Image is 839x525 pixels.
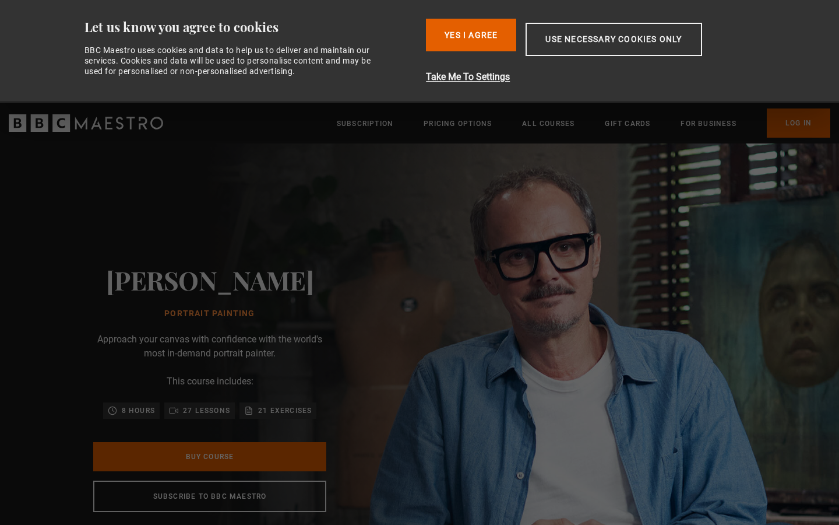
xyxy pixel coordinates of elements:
a: Gift Cards [605,118,650,129]
div: BBC Maestro uses cookies and data to help us to deliver and maintain our services. Cookies and da... [84,45,384,77]
nav: Primary [337,108,830,138]
button: Take Me To Settings [426,70,763,84]
svg: BBC Maestro [9,114,163,132]
a: Buy Course [93,442,326,471]
h2: [PERSON_NAME] [106,265,314,295]
button: Yes I Agree [426,19,516,51]
button: Use necessary cookies only [526,23,701,56]
a: Log In [767,108,830,138]
p: 27 lessons [183,405,230,416]
p: Approach your canvas with confidence with the world's most in-demand portrait painter. [93,332,326,360]
a: Pricing Options [424,118,492,129]
a: Subscription [337,118,393,129]
a: All Courses [522,118,574,129]
div: Let us know you agree to cookies [84,19,417,36]
p: 8 hours [122,405,155,416]
p: 21 exercises [258,405,312,416]
p: This course includes: [167,374,253,388]
h1: Portrait Painting [106,309,314,318]
a: For business [681,118,736,129]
